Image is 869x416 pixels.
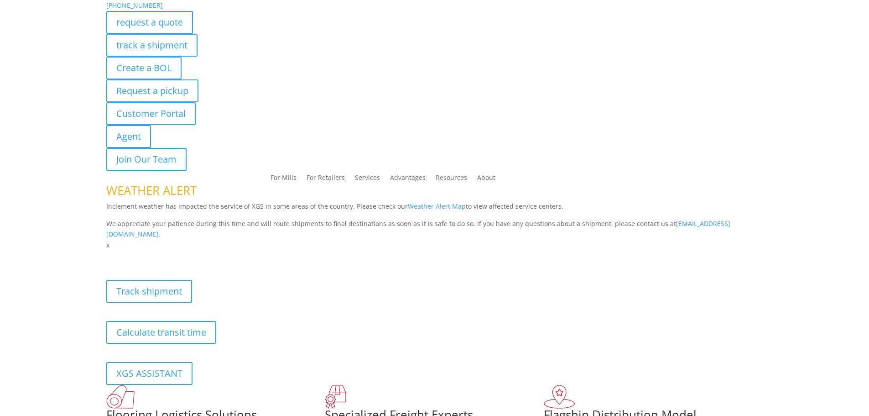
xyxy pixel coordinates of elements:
p: We appreciate your patience during this time and will route shipments to final destinations as so... [106,218,763,240]
a: [PHONE_NUMBER] [106,1,163,10]
a: Customer Portal [106,102,196,125]
a: Advantages [390,174,426,184]
p: Inclement weather has impacted the service of XGS in some areas of the country. Please check our ... [106,201,763,218]
a: Calculate transit time [106,321,216,344]
span: WEATHER ALERT [106,182,197,199]
img: xgs-icon-flagship-distribution-model-red [544,385,575,409]
a: XGS ASSISTANT [106,362,193,385]
a: Request a pickup [106,79,198,102]
a: Join Our Team [106,148,187,171]
img: xgs-icon-focused-on-flooring-red [325,385,346,409]
a: Resources [436,174,467,184]
a: For Mills [271,174,297,184]
p: x [106,240,763,251]
a: About [477,174,495,184]
a: Services [355,174,380,184]
a: For Retailers [307,174,345,184]
b: Visibility, transparency, and control for your entire supply chain. [106,252,310,261]
a: Create a BOL [106,57,182,79]
a: Weather Alert Map [408,202,466,211]
a: Track shipment [106,280,192,303]
a: Agent [106,125,151,148]
a: request a quote [106,11,193,34]
img: xgs-icon-total-supply-chain-intelligence-red [106,385,135,409]
a: track a shipment [106,34,198,57]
